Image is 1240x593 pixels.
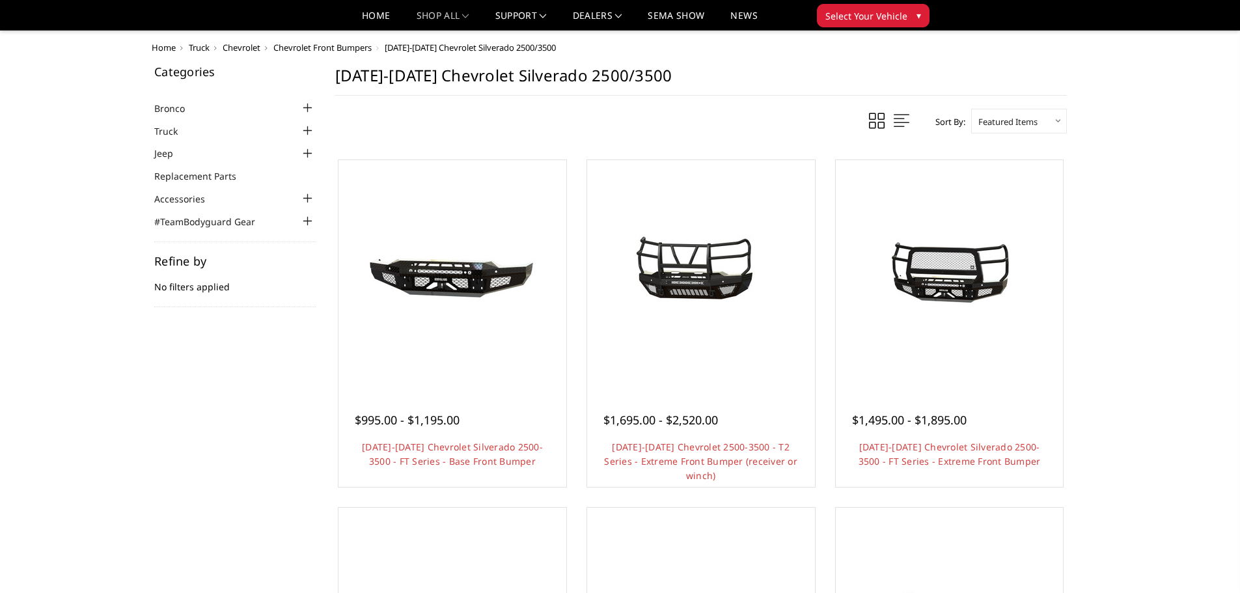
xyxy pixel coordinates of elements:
h5: Categories [154,66,316,77]
span: $1,495.00 - $1,895.00 [852,412,967,428]
a: [DATE]-[DATE] Chevrolet 2500-3500 - T2 Series - Extreme Front Bumper (receiver or winch) [604,441,797,482]
a: Chevrolet Front Bumpers [273,42,372,53]
button: Select Your Vehicle [817,4,930,27]
span: $1,695.00 - $2,520.00 [603,412,718,428]
a: News [730,11,757,30]
a: Truck [189,42,210,53]
a: Support [495,11,547,30]
a: 2020-2023 Chevrolet Silverado 2500-3500 - FT Series - Base Front Bumper 2020-2023 Chevrolet Silve... [342,163,563,385]
div: No filters applied [154,255,316,307]
span: [DATE]-[DATE] Chevrolet Silverado 2500/3500 [385,42,556,53]
a: shop all [417,11,469,30]
h1: [DATE]-[DATE] Chevrolet Silverado 2500/3500 [335,66,1067,96]
h5: Refine by [154,255,316,267]
a: #TeamBodyguard Gear [154,215,271,228]
a: Bronco [154,102,201,115]
a: Chevrolet [223,42,260,53]
span: $995.00 - $1,195.00 [355,412,460,428]
a: Replacement Parts [154,169,253,183]
a: Dealers [573,11,622,30]
a: Home [152,42,176,53]
span: Select Your Vehicle [825,9,907,23]
a: 2020-2023 Chevrolet Silverado 2500-3500 - FT Series - Extreme Front Bumper 2020-2023 Chevrolet Si... [839,163,1060,385]
a: Jeep [154,146,189,160]
a: Accessories [154,192,221,206]
label: Sort By: [928,112,965,131]
a: [DATE]-[DATE] Chevrolet Silverado 2500-3500 - FT Series - Extreme Front Bumper [859,441,1041,467]
span: ▾ [916,8,921,22]
a: Home [362,11,390,30]
a: SEMA Show [648,11,704,30]
a: [DATE]-[DATE] Chevrolet Silverado 2500-3500 - FT Series - Base Front Bumper [362,441,543,467]
a: 2020-2023 Chevrolet 2500-3500 - T2 Series - Extreme Front Bumper (receiver or winch) 2020-2023 Ch... [590,163,812,385]
a: Truck [154,124,194,138]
